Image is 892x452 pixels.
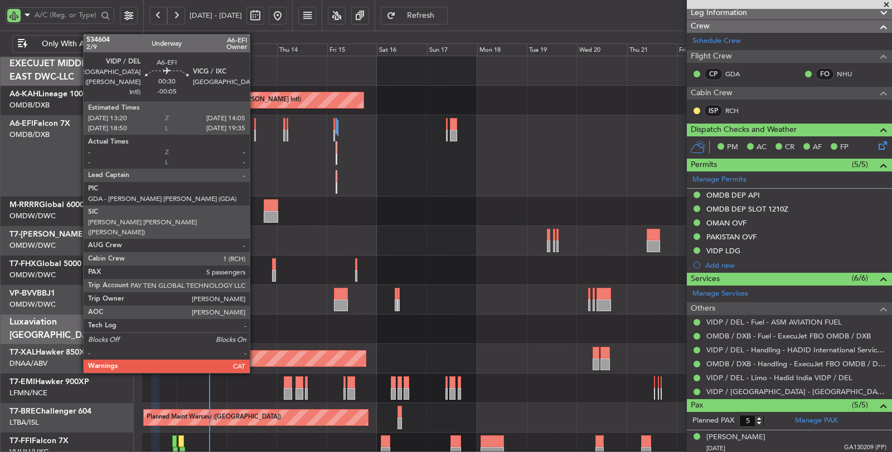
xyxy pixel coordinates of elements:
div: ISP [704,105,723,117]
span: VP-BVV [9,289,37,297]
span: Cabin Crew [691,87,733,100]
a: M-RRRRGlobal 6000 [9,201,84,209]
a: Schedule Crew [692,36,741,47]
div: FO [816,68,834,80]
span: Services [691,273,720,286]
div: [PERSON_NAME] [706,432,765,443]
a: GDA [725,69,750,79]
span: [DATE] - [DATE] [190,11,242,21]
span: T7-BRE [9,407,36,415]
span: T7-FHX [9,260,36,268]
a: VIDP / [GEOGRAPHIC_DATA] - [GEOGRAPHIC_DATA] VIDP / DEL [706,387,886,396]
div: OMDB DEP API [706,190,760,200]
a: OMDW/DWC [9,211,56,221]
div: Thu 14 [277,43,327,57]
input: A/C (Reg. or Type) [35,7,98,23]
a: A6-EFIFalcon 7X [9,120,70,127]
a: Manage Permits [692,174,746,185]
div: Wed 13 [227,43,277,57]
span: PM [727,142,738,153]
span: T7-EMI [9,378,35,386]
div: OMDB DEP SLOT 1210Z [706,204,788,214]
a: T7-FHXGlobal 5000 [9,260,81,268]
div: CP [704,68,723,80]
div: Tue 12 [177,43,227,57]
span: Permits [691,159,717,171]
span: T7-FFI [9,437,32,445]
button: Only With Activity [12,35,121,53]
div: [DATE] [145,33,164,42]
a: RCH [725,106,750,116]
a: VIDP / DEL - Limo - Hadid India VIDP / DEL [706,373,852,382]
div: Wed 20 [577,43,627,57]
span: Dispatch Checks and Weather [691,124,797,136]
div: Fri 22 [677,43,727,57]
span: Only With Activity [30,40,117,48]
span: (5/5) [852,159,868,170]
a: VIDP / DEL - Fuel - ASM AVIATION FUEL [706,317,842,327]
div: Tue 19 [527,43,577,57]
a: OMDW/DWC [9,270,56,280]
a: OMDW/DWC [9,240,56,250]
a: OMDB / DXB - Fuel - ExecuJet FBO OMDB / DXB [706,331,871,341]
div: Fri 15 [327,43,377,57]
div: Planned Maint Southend [197,203,266,219]
span: AF [813,142,822,153]
span: FP [840,142,849,153]
span: Crew [691,20,710,33]
a: DNAA/ABV [9,358,47,369]
a: Manage PAX [795,415,837,426]
button: Refresh [381,7,448,24]
span: CR [785,142,794,153]
a: OMDW/DWC [9,299,56,309]
span: M-RRRR [9,201,39,209]
span: Others [691,302,715,315]
a: LFMN/NCE [9,388,47,398]
div: Planned Maint Warsaw ([GEOGRAPHIC_DATA]) [147,409,281,426]
a: Manage Services [692,288,748,299]
a: VP-BVVBBJ1 [9,289,55,297]
div: OMAN OVF [706,218,746,228]
span: (6/6) [852,272,868,284]
label: Planned PAX [692,415,734,426]
a: T7-FFIFalcon 7X [9,437,69,445]
span: Refresh [398,12,444,19]
span: Flight Crew [691,50,732,63]
span: Pax [691,399,703,412]
div: Sun 17 [427,43,477,57]
div: Add new [705,261,886,270]
a: OMDB / DXB - Handling - ExecuJet FBO OMDB / DXB [706,359,886,369]
a: VIDP / DEL - Handling - HADID International Services, FZE [706,345,886,355]
span: A6-EFI [9,120,33,127]
a: T7-XALHawker 850XP [9,348,90,356]
span: T7-[PERSON_NAME] [9,230,85,238]
div: Sat 16 [377,43,427,57]
span: AC [757,142,767,153]
div: VIDP LDG [706,246,740,256]
div: Unplanned Maint Budapest ([PERSON_NAME] Intl) [158,92,301,109]
a: LTBA/ISL [9,417,39,428]
span: A6-KAH [9,90,38,98]
a: T7-EMIHawker 900XP [9,378,89,386]
span: (5/5) [852,399,868,411]
a: NHU [837,69,862,79]
a: OMDB/DXB [9,100,50,110]
a: T7-[PERSON_NAME]Global 7500 [9,230,130,238]
div: Mon 11 [127,43,177,57]
div: PAKISTAN OVF [706,232,757,242]
div: Thu 21 [627,43,677,57]
a: T7-BREChallenger 604 [9,407,91,415]
div: Mon 18 [477,43,527,57]
span: T7-XAL [9,348,36,356]
a: A6-KAHLineage 1000 [9,90,88,98]
a: OMDB/DXB [9,130,50,140]
span: Leg Information [691,7,747,19]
